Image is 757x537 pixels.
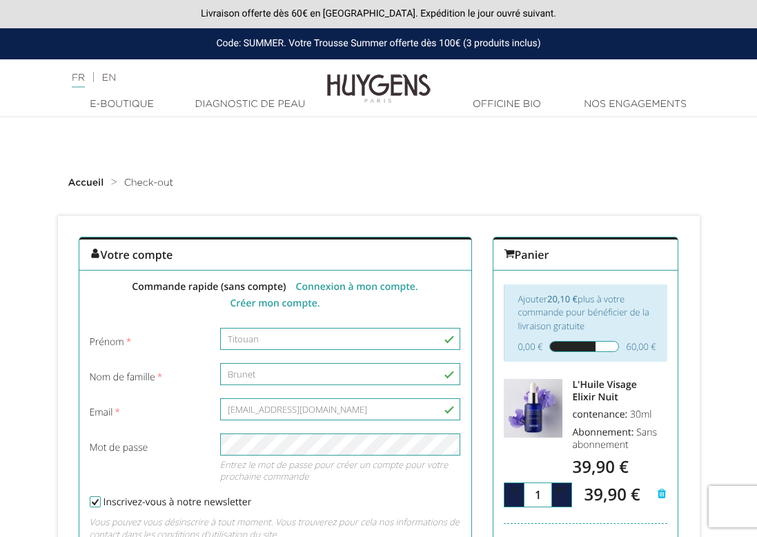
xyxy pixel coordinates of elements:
[493,237,678,271] div: Panier
[547,293,578,305] strong: 20,10 €
[58,97,186,112] a: E-Boutique
[626,340,653,353] span: 60,00 €
[79,363,210,384] label: Nom de famille
[58,123,700,155] iframe: PayPal Message 2
[68,178,104,188] strong: Accueil
[630,408,652,421] span: 30ml
[504,379,562,438] img: L\'Huile Visage Elixir Nuit
[65,70,304,86] div: |
[124,177,174,188] a: Check-out
[68,177,107,188] a: Accueil
[79,398,210,420] label: Email
[79,237,471,271] div: Votre compte
[327,52,431,105] img: Huygens
[573,378,637,404] a: L'Huile Visage Elixir Nuit
[124,178,174,188] span: Check-out
[518,340,543,353] span: 0,00 €
[79,328,210,349] label: Prénom
[220,456,461,482] span: Entrez le mot de passe pour créer un compte pour votre prochaine commande
[72,73,85,88] a: FR
[573,456,629,478] span: 39,90 €
[186,97,315,112] a: Diagnostic de peau
[573,426,657,451] span: Sans abonnement
[571,97,700,112] a: Nos engagements
[504,284,668,362] div: Ajouter plus à votre commande pour bénéficier de la livraison gratuite
[443,97,571,112] a: Officine Bio
[573,426,634,439] span: Abonnement:
[90,495,255,509] label: Inscrivez-vous à notre newsletter
[102,73,116,83] a: EN
[79,433,210,455] label: Mot de passe
[573,408,628,421] span: contenance:
[584,483,640,506] strong: 39,90 €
